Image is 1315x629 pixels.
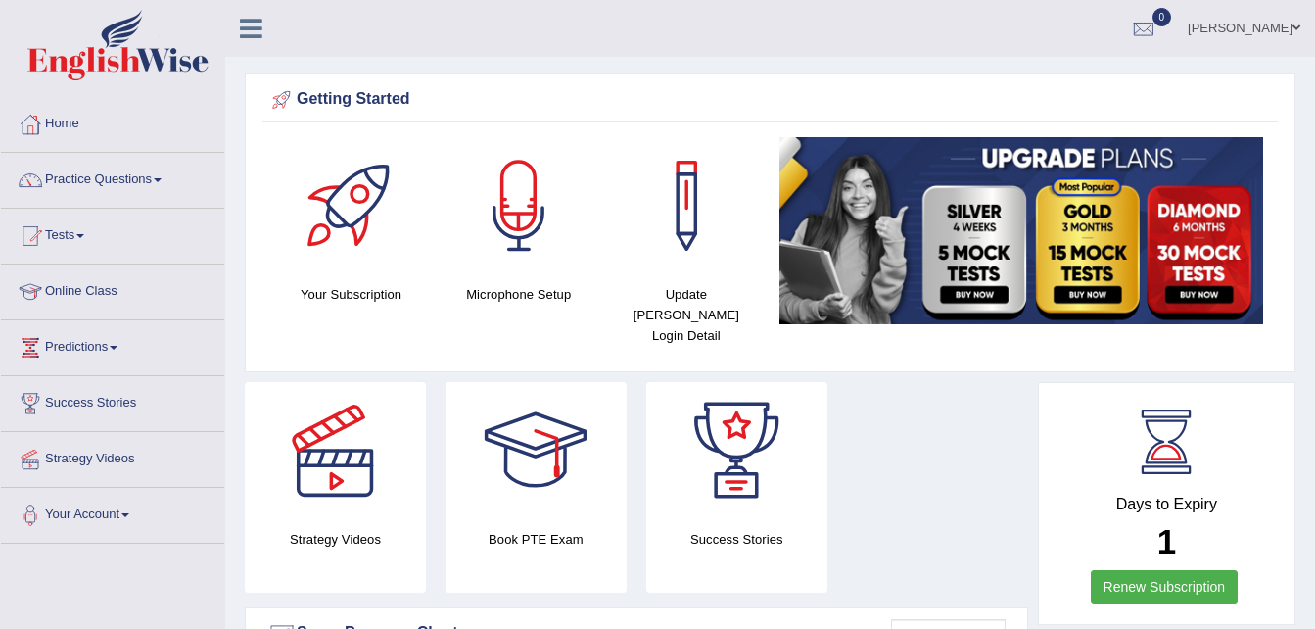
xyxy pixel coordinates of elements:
h4: Your Subscription [277,284,425,305]
b: 1 [1157,522,1176,560]
h4: Days to Expiry [1060,496,1273,513]
a: Strategy Videos [1,432,224,481]
h4: Success Stories [646,529,827,550]
a: Renew Subscription [1091,570,1239,604]
a: Your Account [1,488,224,537]
a: Success Stories [1,376,224,425]
a: Predictions [1,320,224,369]
div: Getting Started [267,85,1273,115]
img: small5.jpg [779,137,1263,324]
a: Practice Questions [1,153,224,202]
h4: Update [PERSON_NAME] Login Detail [612,284,760,346]
a: Home [1,97,224,146]
h4: Strategy Videos [245,529,426,550]
h4: Microphone Setup [445,284,592,305]
a: Online Class [1,265,224,314]
a: Tests [1,209,224,258]
h4: Book PTE Exam [446,529,627,550]
span: 0 [1152,8,1172,26]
